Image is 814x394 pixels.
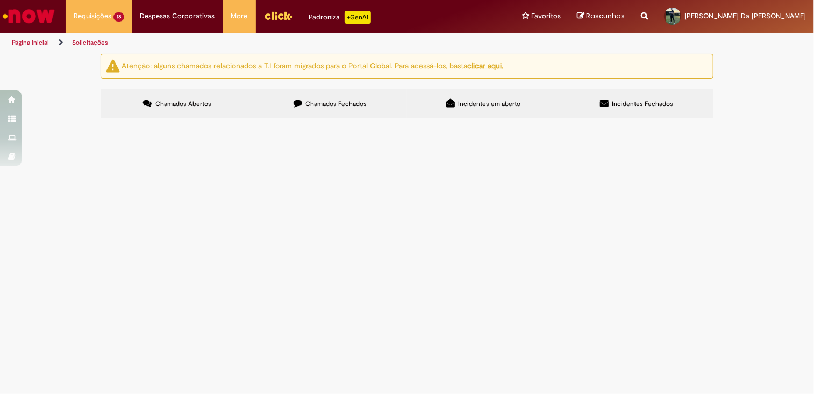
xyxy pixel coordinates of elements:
span: 18 [113,12,124,22]
a: Rascunhos [577,11,625,22]
span: Rascunhos [586,11,625,21]
span: More [231,11,248,22]
ng-bind-html: Atenção: alguns chamados relacionados a T.I foram migrados para o Portal Global. Para acessá-los,... [122,61,503,71]
img: click_logo_yellow_360x200.png [264,8,293,24]
span: Chamados Fechados [306,100,367,108]
ul: Trilhas de página [8,33,534,53]
p: +GenAi [345,11,371,24]
span: Chamados Abertos [155,100,211,108]
span: Incidentes em aberto [459,100,521,108]
a: Página inicial [12,38,49,47]
div: Padroniza [309,11,371,24]
a: Solicitações [72,38,108,47]
span: [PERSON_NAME] Da [PERSON_NAME] [684,11,806,20]
span: Incidentes Fechados [612,100,674,108]
span: Requisições [74,11,111,22]
span: Despesas Corporativas [140,11,215,22]
span: Favoritos [531,11,561,22]
img: ServiceNow [1,5,56,27]
a: clicar aqui. [467,61,503,71]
